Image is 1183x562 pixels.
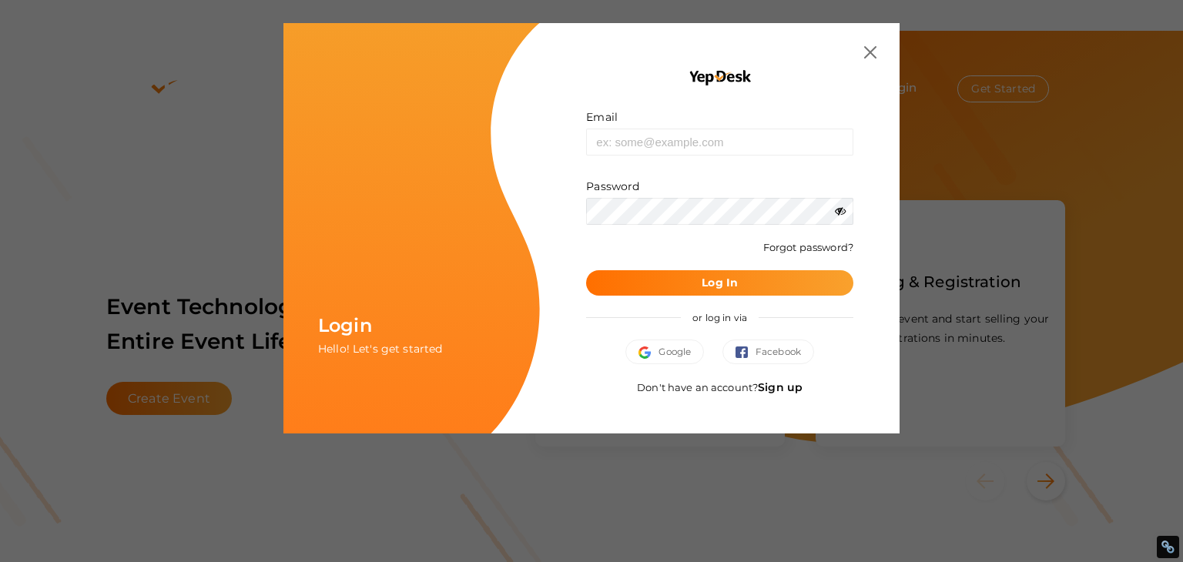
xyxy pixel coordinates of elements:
button: Log In [586,270,853,296]
div: v 4.0.25 [43,25,75,37]
span: or log in via [681,300,759,335]
span: Hello! Let's get started [318,342,442,356]
span: Don't have an account? [637,381,803,393]
input: ex: some@example.com [586,129,853,156]
img: website_grey.svg [25,40,37,52]
b: Log In [702,276,738,289]
img: tab_keywords_by_traffic_grey.svg [153,89,166,102]
span: Google [638,344,691,360]
a: Forgot password? [763,241,853,253]
img: tab_domain_overview_orange.svg [42,89,54,102]
a: Sign up [758,380,803,394]
div: Domain Overview [59,91,138,101]
img: YEP_black_cropped.png [688,69,752,86]
img: close.svg [864,46,876,59]
img: logo_orange.svg [25,25,37,37]
div: Domain: [DOMAIN_NAME] [40,40,169,52]
label: Email [586,109,618,125]
div: Keywords by Traffic [170,91,260,101]
div: Restore Info Box &#10;&#10;NoFollow Info:&#10; META-Robots NoFollow: &#09;true&#10; META-Robots N... [1161,540,1175,554]
label: Password [586,179,639,194]
button: Facebook [722,340,814,364]
img: google.svg [638,346,659,359]
img: facebook.svg [736,346,756,359]
button: Google [625,340,704,364]
span: Login [318,314,372,336]
span: Facebook [736,344,801,360]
